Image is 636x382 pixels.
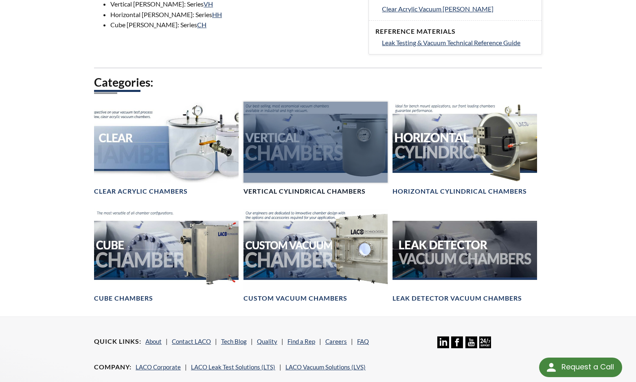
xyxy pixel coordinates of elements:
[94,102,239,196] a: Clear Chambers headerClear Acrylic Chambers
[393,209,537,303] a: Leak Test Vacuum Chambers headerLeak Detector Vacuum Chambers
[172,338,211,345] a: Contact LACO
[94,363,132,371] h4: Company
[221,338,247,345] a: Tech Blog
[243,187,366,196] h4: Vertical Cylindrical Chambers
[545,361,558,374] img: round button
[197,21,206,28] a: CH
[382,5,493,13] span: Clear Acrylic Vacuum [PERSON_NAME]
[212,11,222,18] a: HH
[94,337,141,346] h4: Quick Links
[191,363,275,371] a: LACO Leak Test Solutions (LTS)
[479,342,491,349] a: 24/7 Support
[145,338,162,345] a: About
[110,9,359,20] li: Horizontal [PERSON_NAME]: Series
[243,102,388,196] a: Vertical Vacuum Chambers headerVertical Cylindrical Chambers
[136,363,181,371] a: LACO Corporate
[257,338,277,345] a: Quality
[375,27,535,36] h4: Reference Materials
[94,187,188,196] h4: Clear Acrylic Chambers
[539,358,622,377] div: Request a Call
[285,363,366,371] a: LACO Vacuum Solutions (LVS)
[94,294,153,303] h4: Cube Chambers
[94,209,239,303] a: Cube Chambers headerCube Chambers
[94,75,542,90] h2: Categories:
[110,20,359,30] li: Cube [PERSON_NAME]: Series
[382,39,520,46] span: Leak Testing & Vacuum Technical Reference Guide
[393,294,522,303] h4: Leak Detector Vacuum Chambers
[382,4,535,14] a: Clear Acrylic Vacuum [PERSON_NAME]
[243,209,388,303] a: Custom Vacuum Chamber headerCustom Vacuum Chambers
[243,294,347,303] h4: Custom Vacuum Chambers
[382,37,535,48] a: Leak Testing & Vacuum Technical Reference Guide
[479,336,491,348] img: 24/7 Support Icon
[287,338,315,345] a: Find a Rep
[393,102,537,196] a: Horizontal Cylindrical headerHorizontal Cylindrical Chambers
[393,187,527,196] h4: Horizontal Cylindrical Chambers
[325,338,347,345] a: Careers
[561,358,614,376] div: Request a Call
[357,338,369,345] a: FAQ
